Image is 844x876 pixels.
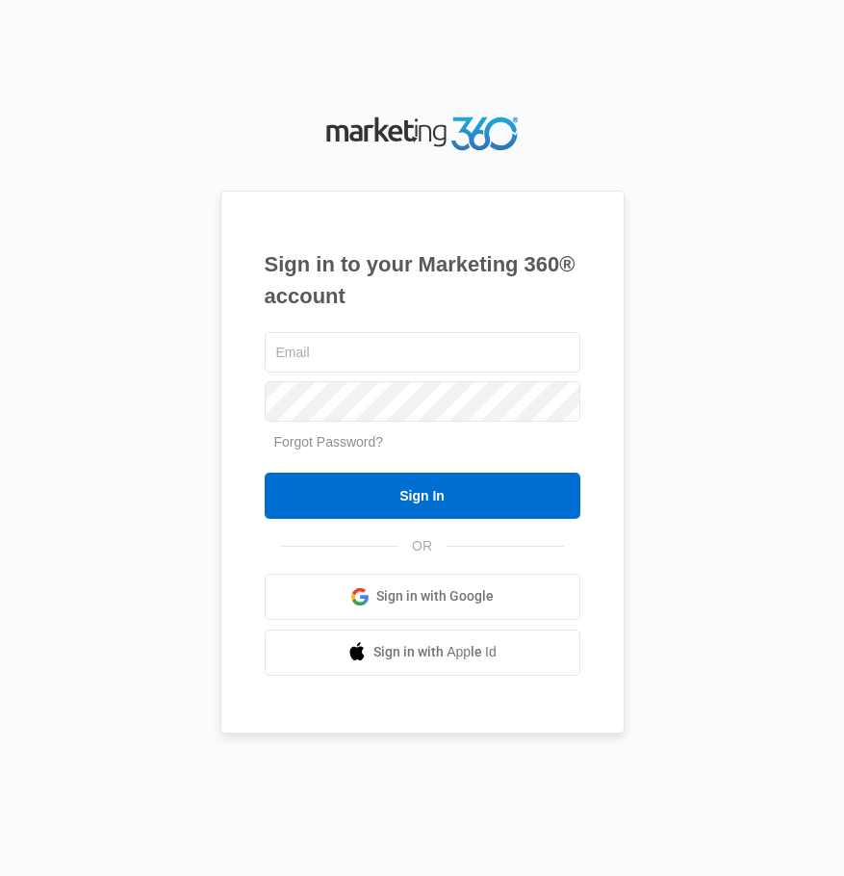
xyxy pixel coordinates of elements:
[265,574,580,620] a: Sign in with Google
[373,642,497,662] span: Sign in with Apple Id
[376,586,494,606] span: Sign in with Google
[265,248,580,312] h1: Sign in to your Marketing 360® account
[265,473,580,519] input: Sign In
[265,332,580,373] input: Email
[265,630,580,676] a: Sign in with Apple Id
[398,536,446,556] span: OR
[274,434,384,450] a: Forgot Password?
